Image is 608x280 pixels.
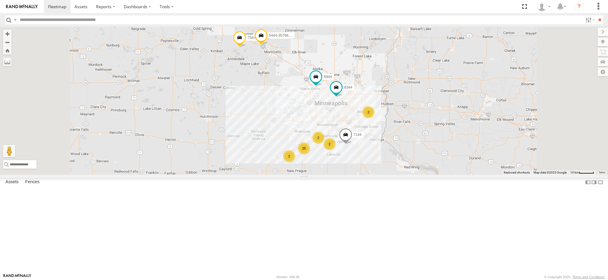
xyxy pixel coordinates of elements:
[298,142,310,154] div: 25
[599,171,605,174] a: Terms (opens in new tab)
[570,171,579,174] span: 10 km
[3,274,31,280] a: Visit our Website
[22,178,43,187] label: Fences
[3,38,12,46] button: Zoom out
[504,170,530,175] button: Keyboard shortcuts
[585,178,591,187] label: Dock Summary Table to the Left
[583,15,596,24] label: Search Filter Options
[3,46,12,55] button: Zoom Home
[544,275,605,279] div: © Copyright 2025 -
[354,133,362,137] span: 7144
[598,68,608,76] label: Map Settings
[3,30,12,38] button: Zoom in
[269,33,309,38] span: 5444-357660104371588
[535,2,553,11] div: Nick King
[574,2,584,12] i: ?
[362,106,375,118] div: 2
[2,178,22,187] label: Assets
[324,75,332,79] span: 6944
[344,85,352,89] span: 8344
[283,150,295,162] div: 2
[276,275,299,279] div: Version: 306.00
[3,145,15,157] button: Drag Pegman onto the map to open Street View
[597,178,603,187] label: Hide Summary Table
[323,138,336,150] div: 2
[3,58,12,66] label: Measure
[591,178,597,187] label: Dock Summary Table to the Right
[6,5,38,9] img: rand-logo.svg
[572,275,605,279] a: Terms and Conditions
[534,171,567,174] span: Map data ©2025 Google
[247,35,256,40] span: 7544
[568,170,596,175] button: Map Scale: 10 km per 46 pixels
[13,15,18,24] label: Search Query
[312,132,324,144] div: 2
